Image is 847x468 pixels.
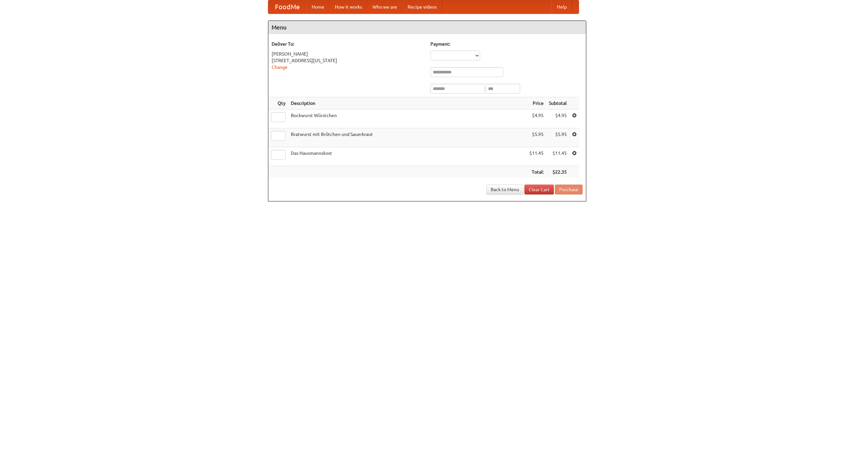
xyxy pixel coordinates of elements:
[330,0,367,14] a: How it works
[272,51,424,57] div: [PERSON_NAME]
[288,147,527,166] td: Das Hausmannskost
[546,97,569,109] th: Subtotal
[527,109,546,128] td: $4.95
[555,185,583,194] button: Purchase
[552,0,572,14] a: Help
[268,97,288,109] th: Qty
[367,0,402,14] a: Who we are
[546,128,569,147] td: $5.95
[430,41,583,47] h5: Payment:
[546,147,569,166] td: $11.45
[268,0,306,14] a: FoodMe
[486,185,523,194] a: Back to Menu
[527,166,546,178] th: Total:
[527,128,546,147] td: $5.95
[268,21,586,34] h4: Menu
[288,128,527,147] td: Bratwurst mit Brötchen und Sauerkraut
[527,147,546,166] td: $11.45
[546,166,569,178] th: $22.35
[272,57,424,64] div: [STREET_ADDRESS][US_STATE]
[288,109,527,128] td: Bockwurst Würstchen
[402,0,442,14] a: Recipe videos
[546,109,569,128] td: $4.95
[524,185,554,194] a: Clear Cart
[527,97,546,109] th: Price
[272,41,424,47] h5: Deliver To:
[306,0,330,14] a: Home
[272,64,288,70] a: Change
[288,97,527,109] th: Description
